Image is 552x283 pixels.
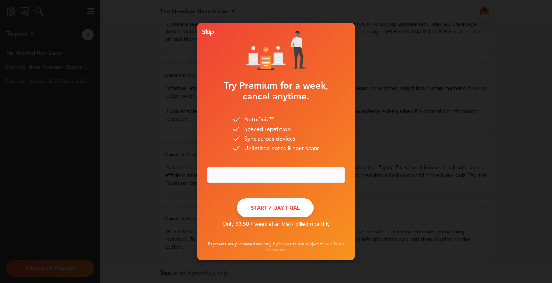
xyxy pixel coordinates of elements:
[237,198,314,217] button: START 7-DAY TRIAL
[200,241,352,253] div: Payments are processed securely by and are subject to our .
[233,117,240,123] img: bullet.png
[224,79,329,103] span: Try Premium for a week, cancel anytime.
[199,29,214,35] div: Skip
[215,172,337,178] iframe: Secure card payment input frame
[233,146,240,152] img: bullet.png
[233,127,240,132] img: bullet.png
[233,116,275,125] div: AutoQuiz™
[266,241,345,252] a: Terms of Service
[199,25,213,39] button: Skip
[233,144,320,154] div: Unlimited notes & text scans
[233,125,291,135] div: Spaced repetition
[233,136,240,142] img: bullet.png
[278,241,289,247] a: Stripe
[233,135,296,144] div: Sync across devices
[246,31,307,70] img: illustration1.png
[200,220,352,228] div: Only $3.50 / week after trial · billed monthly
